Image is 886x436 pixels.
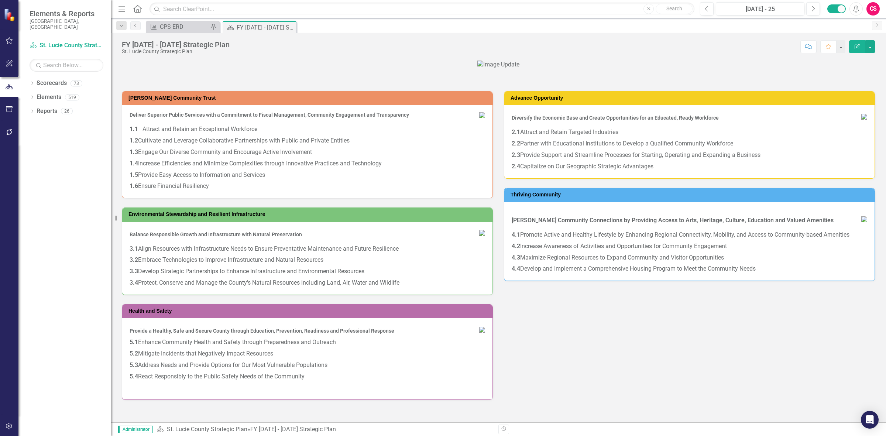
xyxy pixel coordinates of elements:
[150,3,694,16] input: Search ClearPoint...
[130,277,485,287] p: Protect, Conserve and Manage the County’s Natural Resources including Land, Air, Water and Wildlife
[160,22,209,31] div: CPS ERD
[122,49,230,54] div: St. Lucie County Strategic Plan
[866,2,880,16] button: CS
[130,147,485,158] p: Engage Our Diverse Community and Encourage Active Involvement
[512,115,719,121] span: Diversify the Economic Base and Create Opportunities for an Educated, Ready Workforce
[118,426,153,433] span: Administrator
[512,128,520,135] strong: 2.1
[512,151,520,158] strong: 2.3
[130,266,485,277] p: Develop Strategic Partnerships to Enhance Infrastructure and Environmental Resources
[130,371,485,382] p: React Responsibly to the Public Safety Needs of the Community
[37,93,61,102] a: Elements
[861,114,867,120] img: 5.Adv.Opportunity%20small%20v2.png
[30,59,103,72] input: Search Below...
[718,5,802,14] div: [DATE] - 25
[167,426,247,433] a: St. Lucie County Strategic Plan
[130,171,138,178] strong: 1.5
[128,212,489,217] h3: Environmental Stewardship and Resilient Infrastructure
[861,411,879,429] div: Open Intercom Messenger
[130,169,485,181] p: Provide Easy Access to Information and Services
[130,135,485,147] p: Cultivate and Leverage Collaborative Partnerships with Public and Private Entities
[479,327,485,333] img: 8.Health.Safety%20small.png
[130,231,302,237] span: Balance Responsible Growth and Infrastructure with Natural Preservation
[479,112,485,118] img: 4.%20Foster.Comm.Trust%20small.png
[130,339,138,346] strong: 5.1
[157,425,493,434] div: »
[142,126,257,133] span: Attract and Retain an Exceptional Workforce
[130,256,138,263] strong: 3.2
[512,241,867,252] p: Increase Awareness of Activities and Opportunities for Community Engagement
[479,230,485,236] img: 6.Env.Steward%20small.png
[30,9,103,18] span: Elements & Reports
[130,373,138,380] strong: 5.4
[130,181,485,190] p: Ensure Financial Resiliency
[130,245,138,252] strong: 3.1
[512,231,520,238] strong: 4.1
[130,243,485,255] p: Align Resources with Infrastructure Needs to Ensure Preventative Maintenance and Future Resilience
[130,148,138,155] strong: 1.3
[65,94,79,100] div: 519
[130,126,138,133] strong: 1.1
[130,182,138,189] strong: 1.6
[130,254,485,266] p: Embrace Technologies to Improve Infrastructure and Natural Resources
[130,160,138,167] strong: 1.4
[512,127,867,138] p: Attract and Retain Targeted Industries
[250,426,336,433] div: FY [DATE] - [DATE] Strategic Plan
[512,140,520,147] strong: 2.2
[512,265,520,272] strong: 4.4
[512,217,834,224] strong: [PERSON_NAME] Community Connections by Providing Access to Arts, Heritage, Culture, Education and...
[512,163,520,170] strong: 2.4
[477,61,519,69] img: Image Update
[130,268,138,275] strong: 3.3
[128,95,489,101] h3: [PERSON_NAME] Community Trust
[512,263,867,273] p: Develop and Implement a Comprehensive Housing Program to Meet the Community Needs
[122,41,230,49] div: FY [DATE] - [DATE] Strategic Plan
[130,348,485,360] p: Mitigate Incidents that Negatively Impact Resources
[130,360,485,371] p: Address Needs and Provide Options for Our Most Vulnerable Populations
[512,252,867,264] p: Maximize Regional Resources to Expand Community and Visitor Opportunities
[130,137,138,144] strong: 1.2
[148,22,209,31] a: CPS ERD
[130,112,409,118] span: Deliver Superior Public Services with a Commitment to Fiscal Management, Community Engagement and...
[666,6,682,11] span: Search
[130,361,138,368] strong: 5.3
[130,350,138,357] strong: 5.2
[37,107,57,116] a: Reports
[128,308,489,314] h3: Health and Safety
[30,41,103,50] a: St. Lucie County Strategic Plan
[656,4,693,14] button: Search
[130,328,394,334] span: Provide a Healthy, Safe and Secure County through Education, Prevention, Readiness and Profession...
[861,216,867,222] img: 7.Thrive.Comm%20small.png
[130,279,138,286] strong: 3.4
[511,95,871,101] h3: Advance Opportunity
[512,161,867,171] p: Capitalize on Our Geographic Strategic Advantages
[71,80,82,86] div: 73
[37,79,67,87] a: Scorecards
[511,192,871,198] h3: Thriving Community
[130,337,485,348] p: Enhance Community Health and Safety through Preparedness and Outreach
[61,108,73,114] div: 26
[512,254,520,261] strong: 4.3
[512,138,867,150] p: Partner with Educational Institutions to Develop a Qualified Community Workforce
[512,243,520,250] strong: 4.2
[237,23,295,32] div: FY [DATE] - [DATE] Strategic Plan
[4,8,17,21] img: ClearPoint Strategy
[30,18,103,30] small: [GEOGRAPHIC_DATA], [GEOGRAPHIC_DATA]
[512,150,867,161] p: Provide Support and Streamline Processes for Starting, Operating and Expanding a Business
[716,2,804,16] button: [DATE] - 25
[512,229,867,241] p: Promote Active and Healthy Lifestyle by Enhancing Regional Connectivity, Mobility, and Access to ...
[130,158,485,169] p: Increase Efficiencies and Minimize Complexities through Innovative Practices and Technology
